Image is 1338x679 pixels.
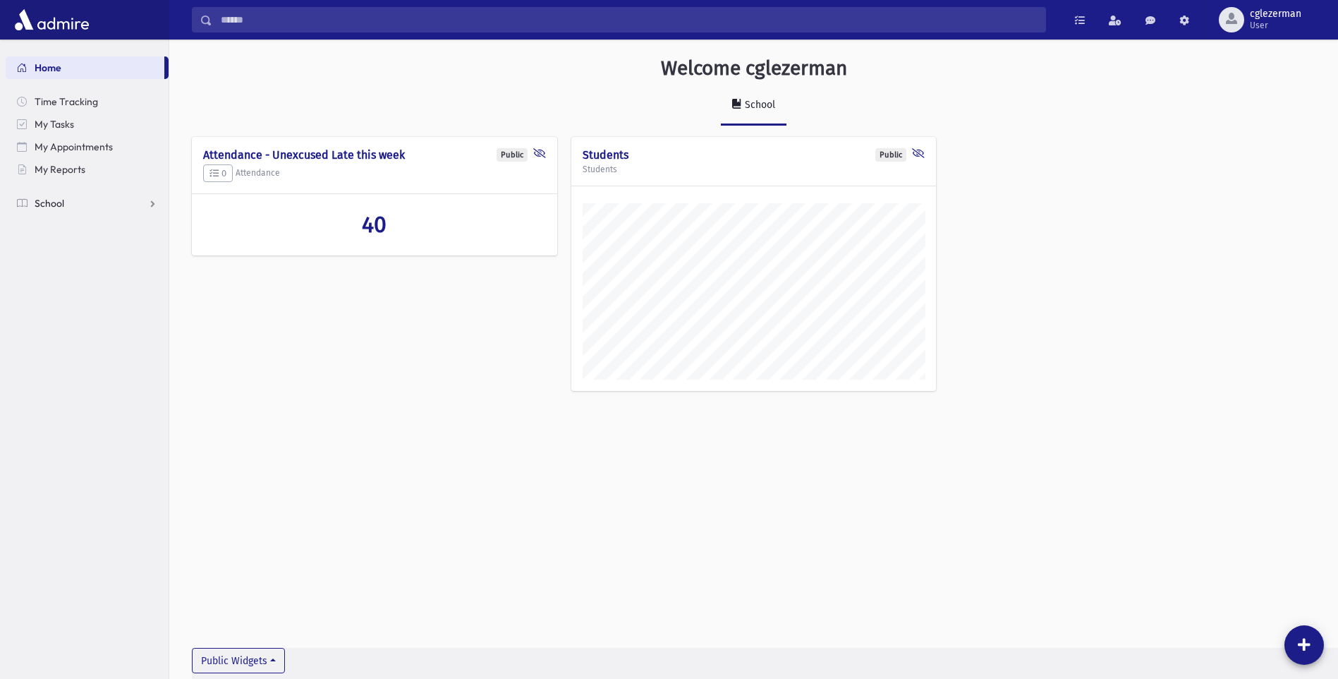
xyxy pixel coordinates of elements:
[583,148,925,162] h4: Students
[35,197,64,210] span: School
[6,56,164,79] a: Home
[203,164,233,183] button: 0
[6,136,169,158] a: My Appointments
[203,211,546,238] a: 40
[721,86,786,126] a: School
[6,113,169,136] a: My Tasks
[35,163,85,176] span: My Reports
[362,211,387,238] span: 40
[1250,8,1301,20] span: cglezerman
[203,164,546,183] h5: Attendance
[661,56,847,80] h3: Welcome cglezerman
[742,99,775,111] div: School
[497,148,528,162] div: Public
[212,7,1045,32] input: Search
[6,90,169,113] a: Time Tracking
[203,148,546,162] h4: Attendance - Unexcused Late this week
[35,61,61,74] span: Home
[875,148,906,162] div: Public
[35,95,98,108] span: Time Tracking
[1250,20,1301,31] span: User
[11,6,92,34] img: AdmirePro
[6,158,169,181] a: My Reports
[35,140,113,153] span: My Appointments
[209,168,226,179] span: 0
[35,118,74,131] span: My Tasks
[192,648,285,673] button: Public Widgets
[6,192,169,215] a: School
[583,164,925,174] h5: Students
